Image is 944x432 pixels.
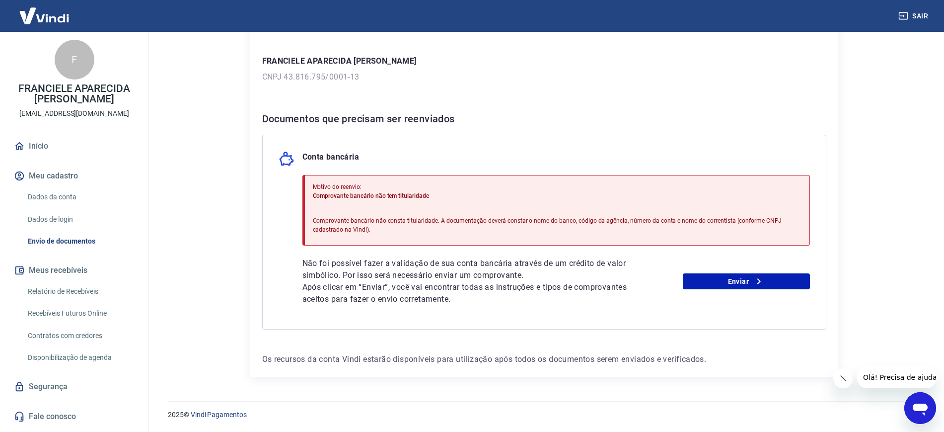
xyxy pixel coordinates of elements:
iframe: Fechar mensagem [833,368,853,388]
a: Disponibilização de agenda [24,347,137,368]
a: Dados da conta [24,187,137,207]
a: Início [12,135,137,157]
a: Relatório de Recebíveis [24,281,137,302]
p: Motivo do reenvio: [313,182,801,191]
a: Recebíveis Futuros Online [24,303,137,324]
div: F [55,40,94,80]
p: Os recursos da conta Vindi estarão disponíveis para utilização após todos os documentos serem env... [262,353,826,365]
p: Conta bancária [302,151,360,167]
p: Comprovante bancário não consta titularidade. A documentação deverá constar o nome do banco, códi... [313,216,801,234]
p: Não foi possível fazer a validação de sua conta bancária através de um crédito de valor simbólico... [302,258,632,281]
iframe: Mensagem da empresa [857,366,936,388]
p: 2025 © [168,410,920,420]
a: Fale conosco [12,406,137,428]
iframe: Botão para abrir a janela de mensagens [904,392,936,424]
p: Após clicar em “Enviar”, você vai encontrar todas as instruções e tipos de comprovantes aceitos p... [302,281,632,305]
a: Vindi Pagamentos [191,411,247,419]
a: Enviar [683,273,810,289]
button: Sair [896,7,932,25]
a: Contratos com credores [24,326,137,346]
img: money_pork.0c50a358b6dafb15dddc3eea48f23780.svg [279,151,294,167]
img: Vindi [12,0,76,31]
span: Comprovante bancário não tem titularidade [313,192,429,199]
span: Olá! Precisa de ajuda? [6,7,83,15]
p: [EMAIL_ADDRESS][DOMAIN_NAME] [19,108,129,119]
button: Meus recebíveis [12,259,137,281]
p: CNPJ 43.816.795/0001-13 [262,71,826,83]
p: FRANCIELE APARECIDA [PERSON_NAME] [262,55,826,67]
a: Dados de login [24,209,137,230]
p: FRANCIELE APARECIDA [PERSON_NAME] [8,84,141,104]
button: Meu cadastro [12,165,137,187]
a: Envio de documentos [24,231,137,252]
a: Segurança [12,376,137,398]
h6: Documentos que precisam ser reenviados [262,111,826,127]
